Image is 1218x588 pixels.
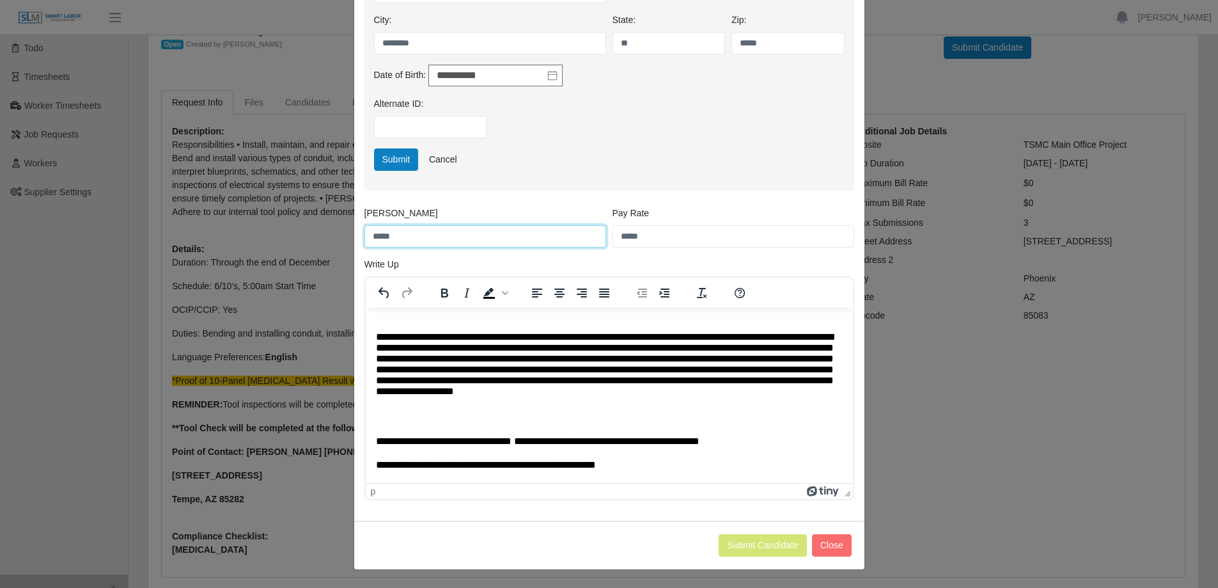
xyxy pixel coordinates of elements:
[593,284,615,302] button: Justify
[374,68,426,82] label: Date of Birth:
[396,284,418,302] button: Redo
[613,207,650,220] label: Pay Rate
[691,284,713,302] button: Clear formatting
[456,284,478,302] button: Italic
[526,284,548,302] button: Align left
[478,284,510,302] div: Background color Black
[366,308,853,483] iframe: Rich Text Area
[807,486,839,497] a: Powered by Tiny
[631,284,653,302] button: Decrease indent
[371,486,376,497] div: p
[374,148,419,171] button: Submit
[364,258,399,271] label: Write Up
[433,284,455,302] button: Bold
[731,13,746,27] label: Zip:
[373,284,395,302] button: Undo
[549,284,570,302] button: Align center
[812,534,852,557] button: Close
[374,13,392,27] label: City:
[653,284,675,302] button: Increase indent
[364,207,438,220] label: [PERSON_NAME]
[421,148,465,171] a: Cancel
[613,13,636,27] label: State:
[571,284,593,302] button: Align right
[374,97,424,111] label: Alternate ID:
[729,284,751,302] button: Help
[719,534,806,557] button: Submit Candidate
[839,484,853,499] div: Press the Up and Down arrow keys to resize the editor.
